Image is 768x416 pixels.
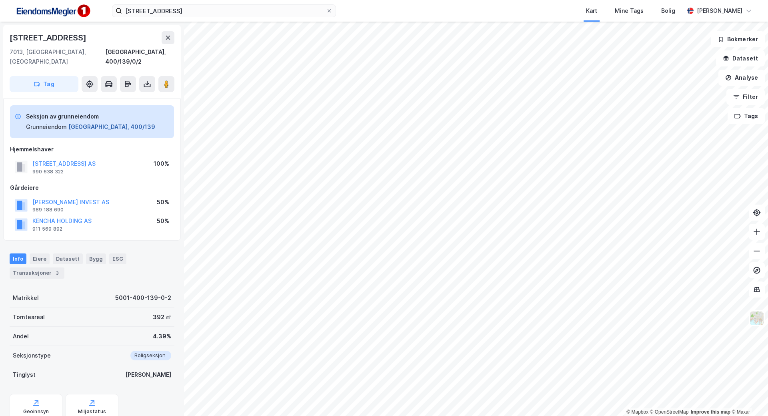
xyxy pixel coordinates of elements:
[78,408,106,415] div: Miljøstatus
[10,145,174,154] div: Hjemmelshaver
[728,378,768,416] iframe: Chat Widget
[13,370,36,380] div: Tinglyst
[157,197,169,207] div: 50%
[716,50,765,66] button: Datasett
[650,409,689,415] a: OpenStreetMap
[157,216,169,226] div: 50%
[13,2,93,20] img: F4PB6Px+NJ5v8B7XTbfpPpyloAAAAASUVORK5CYII=
[153,332,171,341] div: 4.39%
[32,169,64,175] div: 990 638 322
[30,253,50,264] div: Eiere
[691,409,730,415] a: Improve this map
[109,253,126,264] div: ESG
[26,122,67,132] div: Grunneiendom
[32,226,62,232] div: 911 569 892
[10,183,174,193] div: Gårdeiere
[728,378,768,416] div: Kontrollprogram for chat
[10,31,88,44] div: [STREET_ADDRESS]
[711,31,765,47] button: Bokmerker
[586,6,597,16] div: Kart
[122,5,326,17] input: Søk på adresse, matrikkel, gårdeiere, leietakere eller personer
[728,108,765,124] button: Tags
[13,351,51,360] div: Seksjonstype
[10,47,105,66] div: 7013, [GEOGRAPHIC_DATA], [GEOGRAPHIC_DATA]
[23,408,49,415] div: Geoinnsyn
[53,269,61,277] div: 3
[53,253,83,264] div: Datasett
[13,293,39,303] div: Matrikkel
[726,89,765,105] button: Filter
[86,253,106,264] div: Bygg
[13,312,45,322] div: Tomteareal
[68,122,155,132] button: [GEOGRAPHIC_DATA], 400/139
[697,6,742,16] div: [PERSON_NAME]
[749,311,764,326] img: Z
[153,312,171,322] div: 392 ㎡
[626,409,648,415] a: Mapbox
[10,76,78,92] button: Tag
[154,159,169,169] div: 100%
[32,207,64,213] div: 989 188 690
[125,370,171,380] div: [PERSON_NAME]
[105,47,174,66] div: [GEOGRAPHIC_DATA], 400/139/0/2
[718,70,765,86] button: Analyse
[661,6,675,16] div: Bolig
[13,332,29,341] div: Andel
[10,253,26,264] div: Info
[26,112,155,121] div: Seksjon av grunneiendom
[115,293,171,303] div: 5001-400-139-0-2
[10,267,64,279] div: Transaksjoner
[615,6,644,16] div: Mine Tags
